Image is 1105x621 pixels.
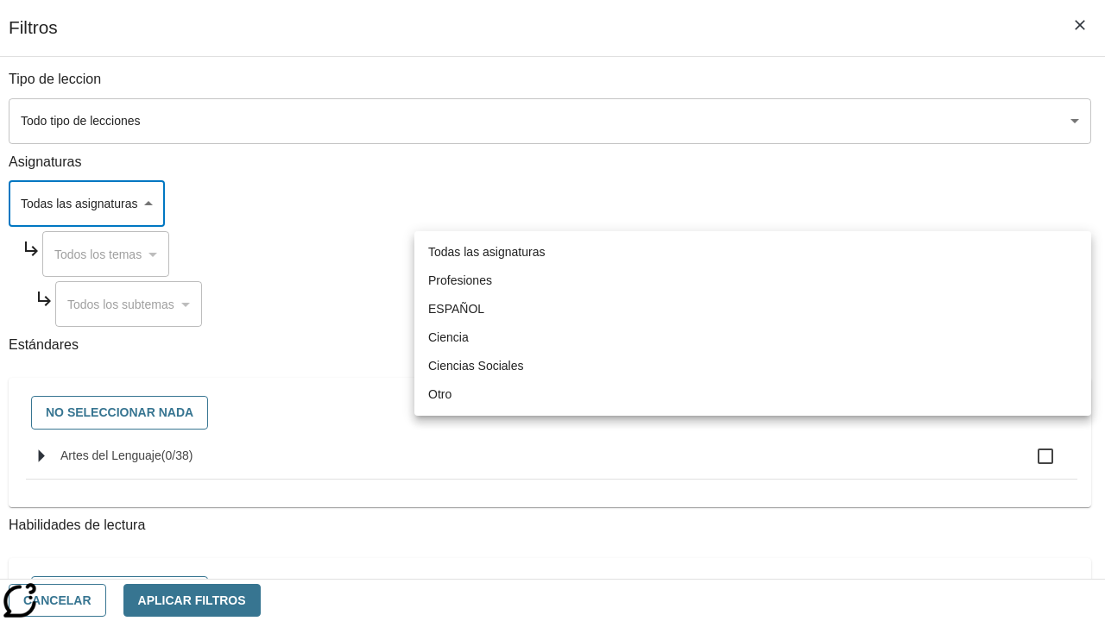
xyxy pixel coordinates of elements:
li: Otro [414,380,1091,409]
li: ESPAÑOL [414,295,1091,323]
ul: Seleccione una Asignatura [414,231,1091,416]
li: Ciencias Sociales [414,352,1091,380]
li: Todas las asignaturas [414,238,1091,267]
li: Profesiones [414,267,1091,295]
li: Ciencia [414,323,1091,352]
